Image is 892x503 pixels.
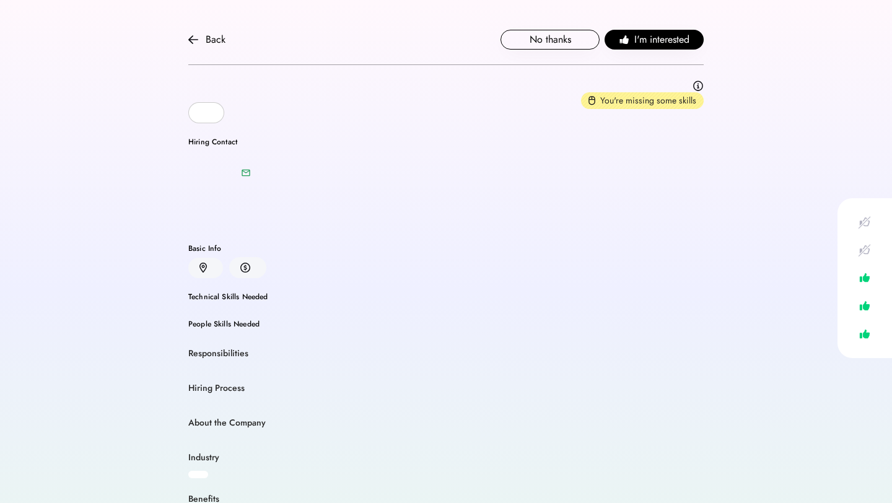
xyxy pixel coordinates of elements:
[588,95,595,105] img: missing-skills.svg
[605,30,704,50] button: I'm interested
[856,241,873,259] img: like-crossed-out.svg
[240,262,250,273] img: money.svg
[199,263,207,273] img: location.svg
[188,417,266,429] div: About the Company
[600,95,696,107] div: You're missing some skills
[188,382,245,395] div: Hiring Process
[693,80,704,92] img: info.svg
[188,35,198,45] img: arrow-back.svg
[856,269,873,287] img: like.svg
[188,348,248,360] div: Responsibilities
[206,32,225,47] div: Back
[188,452,219,464] div: Industry
[196,105,211,120] img: yH5BAEAAAAALAAAAAABAAEAAAIBRAA7
[501,30,600,50] button: No thanks
[856,213,873,231] img: like-crossed-out.svg
[188,320,704,328] div: People Skills Needed
[188,153,228,193] img: yH5BAEAAAAALAAAAAABAAEAAAIBRAA7
[856,325,873,343] img: like.svg
[188,293,704,300] div: Technical Skills Needed
[188,245,704,252] div: Basic Info
[856,297,873,315] img: like.svg
[188,138,260,146] div: Hiring Contact
[634,32,689,47] span: I'm interested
